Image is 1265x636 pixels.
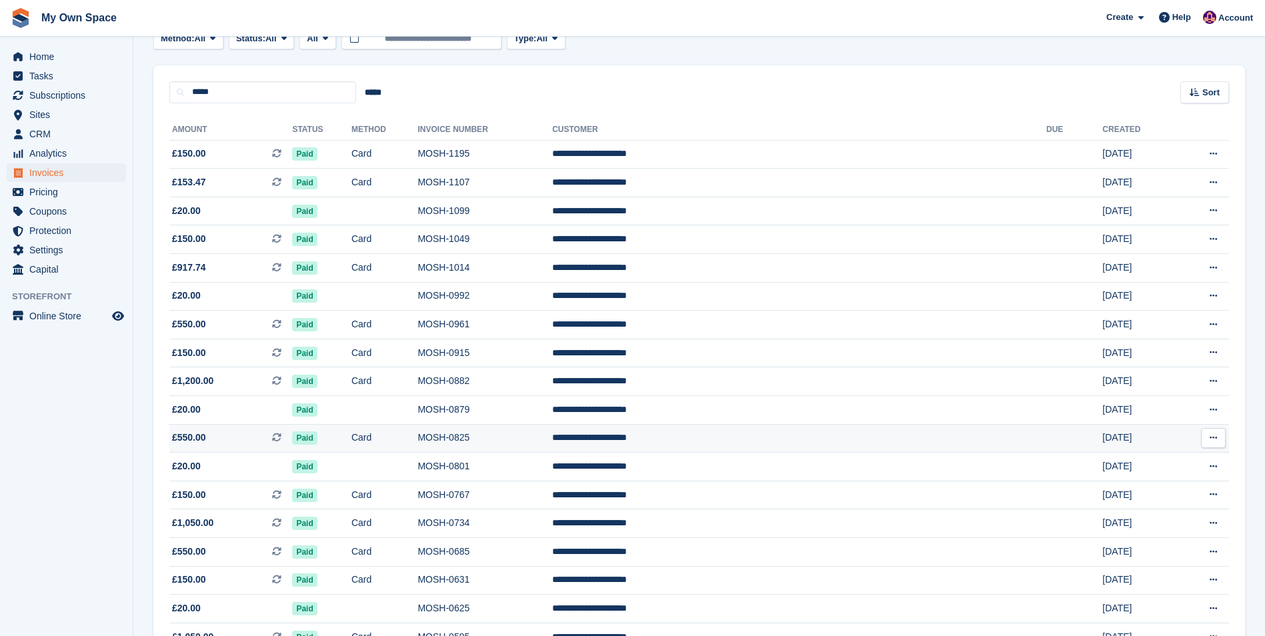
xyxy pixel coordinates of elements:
[351,169,418,197] td: Card
[292,347,317,360] span: Paid
[514,32,537,45] span: Type:
[7,86,126,105] a: menu
[417,225,552,254] td: MOSH-1049
[292,489,317,502] span: Paid
[29,125,109,143] span: CRM
[172,261,206,275] span: £917.74
[417,282,552,311] td: MOSH-0992
[172,601,201,615] span: £20.00
[172,346,206,360] span: £150.00
[172,431,206,445] span: £550.00
[1106,11,1133,24] span: Create
[236,32,265,45] span: Status:
[417,169,552,197] td: MOSH-1107
[417,339,552,367] td: MOSH-0915
[417,119,552,141] th: Invoice Number
[29,67,109,85] span: Tasks
[1102,254,1175,283] td: [DATE]
[507,28,565,50] button: Type: All
[417,538,552,567] td: MOSH-0685
[1172,11,1191,24] span: Help
[292,573,317,587] span: Paid
[292,147,317,161] span: Paid
[7,260,126,279] a: menu
[1203,11,1216,24] img: Sergio Tartaglia
[417,311,552,339] td: MOSH-0961
[292,176,317,189] span: Paid
[292,602,317,615] span: Paid
[172,289,201,303] span: £20.00
[172,403,201,417] span: £20.00
[292,545,317,559] span: Paid
[1102,424,1175,453] td: [DATE]
[292,431,317,445] span: Paid
[7,144,126,163] a: menu
[169,119,292,141] th: Amount
[292,205,317,218] span: Paid
[351,424,418,453] td: Card
[172,545,206,559] span: £550.00
[29,86,109,105] span: Subscriptions
[12,290,133,303] span: Storefront
[1102,282,1175,311] td: [DATE]
[1102,197,1175,225] td: [DATE]
[153,28,223,50] button: Method: All
[265,32,277,45] span: All
[1102,311,1175,339] td: [DATE]
[351,509,418,538] td: Card
[7,67,126,85] a: menu
[417,509,552,538] td: MOSH-0734
[292,318,317,331] span: Paid
[110,308,126,324] a: Preview store
[292,375,317,388] span: Paid
[172,374,213,388] span: £1,200.00
[351,225,418,254] td: Card
[1102,538,1175,567] td: [DATE]
[29,105,109,124] span: Sites
[1218,11,1253,25] span: Account
[172,317,206,331] span: £550.00
[299,28,335,50] button: All
[292,460,317,473] span: Paid
[351,339,418,367] td: Card
[7,183,126,201] a: menu
[1102,225,1175,254] td: [DATE]
[7,221,126,240] a: menu
[536,32,547,45] span: All
[36,7,122,29] a: My Own Space
[1102,119,1175,141] th: Created
[292,261,317,275] span: Paid
[292,517,317,530] span: Paid
[351,367,418,396] td: Card
[351,311,418,339] td: Card
[1102,481,1175,509] td: [DATE]
[195,32,206,45] span: All
[351,119,418,141] th: Method
[7,307,126,325] a: menu
[172,232,206,246] span: £150.00
[417,396,552,425] td: MOSH-0879
[351,481,418,509] td: Card
[29,183,109,201] span: Pricing
[1102,396,1175,425] td: [DATE]
[1046,119,1102,141] th: Due
[29,144,109,163] span: Analytics
[29,260,109,279] span: Capital
[172,147,206,161] span: £150.00
[351,538,418,567] td: Card
[161,32,195,45] span: Method:
[172,573,206,587] span: £150.00
[351,566,418,595] td: Card
[1102,169,1175,197] td: [DATE]
[172,204,201,218] span: £20.00
[417,481,552,509] td: MOSH-0767
[417,453,552,481] td: MOSH-0801
[172,488,206,502] span: £150.00
[417,595,552,623] td: MOSH-0625
[7,241,126,259] a: menu
[29,307,109,325] span: Online Store
[552,119,1046,141] th: Customer
[292,119,351,141] th: Status
[1102,453,1175,481] td: [DATE]
[1202,86,1220,99] span: Sort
